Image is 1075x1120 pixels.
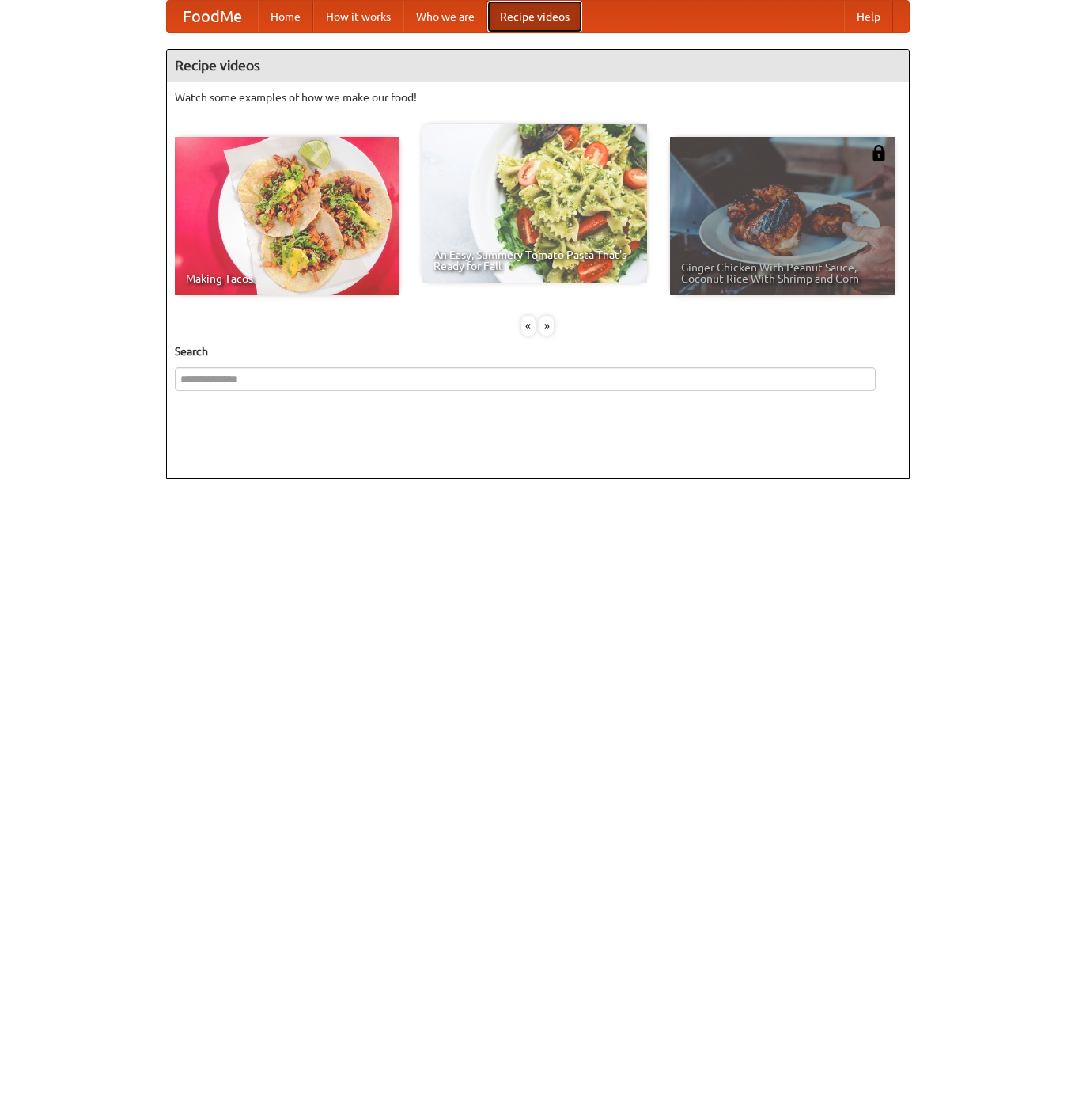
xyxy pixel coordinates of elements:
div: » [539,316,554,336]
img: 483408.png [871,145,887,161]
h5: Search [175,344,901,359]
h4: Recipe videos [167,50,909,82]
a: Recipe videos [487,1,582,32]
div: « [521,316,536,336]
p: Watch some examples of how we make our food! [175,89,901,105]
span: Making Tacos [186,273,388,284]
a: Making Tacos [175,137,399,295]
a: Help [844,1,893,32]
a: Home [258,1,313,32]
span: An Easy, Summery Tomato Pasta That's Ready for Fall [433,249,636,271]
a: How it works [313,1,403,32]
a: Who we are [403,1,487,32]
a: FoodMe [167,1,258,32]
a: An Easy, Summery Tomato Pasta That's Ready for Fall [422,124,647,283]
